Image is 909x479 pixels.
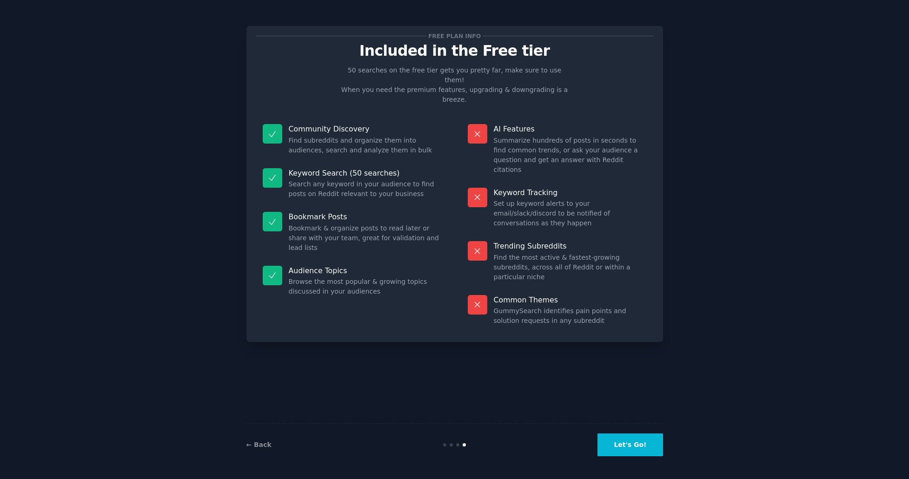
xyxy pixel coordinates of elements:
p: Common Themes [494,295,647,305]
p: Trending Subreddits [494,241,647,251]
p: Included in the Free tier [256,43,653,59]
dd: Find the most active & fastest-growing subreddits, across all of Reddit or within a particular niche [494,253,647,282]
dd: Bookmark & organize posts to read later or share with your team, great for validation and lead lists [289,223,442,253]
a: ← Back [246,441,272,448]
dd: Search any keyword in your audience to find posts on Reddit relevant to your business [289,179,442,199]
dd: Set up keyword alerts to your email/slack/discord to be notified of conversations as they happen [494,199,647,228]
p: Audience Topics [289,266,442,276]
dd: GummySearch identifies pain points and solution requests in any subreddit [494,306,647,326]
p: Keyword Tracking [494,188,647,197]
span: Free plan info [426,31,482,41]
p: Community Discovery [289,124,442,134]
dd: Browse the most popular & growing topics discussed in your audiences [289,277,442,296]
p: Bookmark Posts [289,212,442,222]
p: Keyword Search (50 searches) [289,168,442,178]
button: Let's Go! [597,433,663,456]
dd: Find subreddits and organize them into audiences, search and analyze them in bulk [289,136,442,155]
p: 50 searches on the free tier gets you pretty far, make sure to use them! When you need the premiu... [338,66,572,105]
dd: Summarize hundreds of posts in seconds to find common trends, or ask your audience a question and... [494,136,647,175]
p: AI Features [494,124,647,134]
